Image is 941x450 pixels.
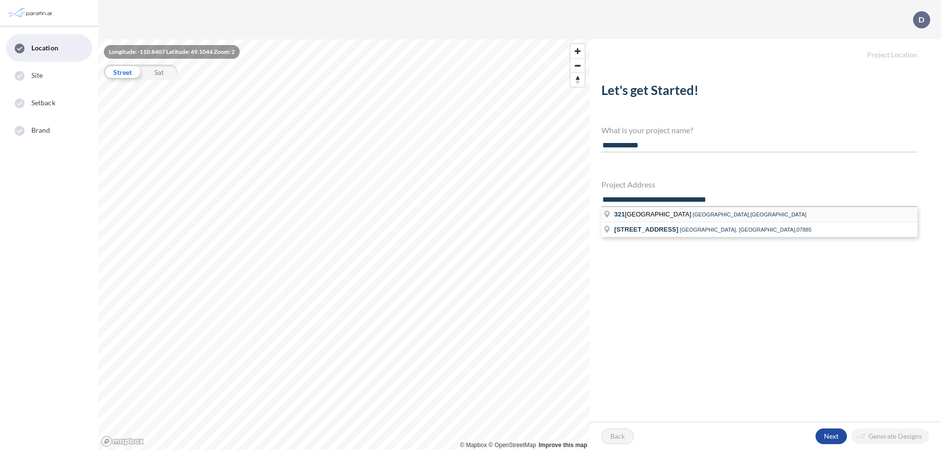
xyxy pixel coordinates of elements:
span: [GEOGRAPHIC_DATA] [614,211,693,218]
h5: Project Location [590,39,941,59]
a: Improve this map [539,442,587,449]
h2: Let's get Started! [601,83,917,102]
button: Reset bearing to north [570,72,585,87]
span: [GEOGRAPHIC_DATA],[GEOGRAPHIC_DATA] [693,212,806,217]
div: Longitude: -110.8407 Latitude: 49.1044 Zoom: 2 [104,45,240,59]
button: Zoom out [570,58,585,72]
span: Setback [31,98,55,108]
p: D [918,15,924,24]
span: Location [31,43,58,53]
div: Street [104,65,141,79]
h4: What is your project name? [601,125,917,135]
img: Parafin [7,4,55,22]
button: Next [816,428,847,444]
p: Next [824,431,839,441]
span: Brand [31,125,50,135]
button: Zoom in [570,44,585,58]
a: Mapbox homepage [101,436,144,447]
span: [GEOGRAPHIC_DATA], [GEOGRAPHIC_DATA],07885 [680,227,812,233]
span: Site [31,71,43,80]
h4: Project Address [601,180,917,189]
a: OpenStreetMap [489,442,536,449]
div: Sat [141,65,177,79]
span: Zoom out [570,59,585,72]
span: [STREET_ADDRESS] [614,226,678,233]
canvas: Map [98,39,590,450]
a: Mapbox [460,442,487,449]
span: 321 [614,211,625,218]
